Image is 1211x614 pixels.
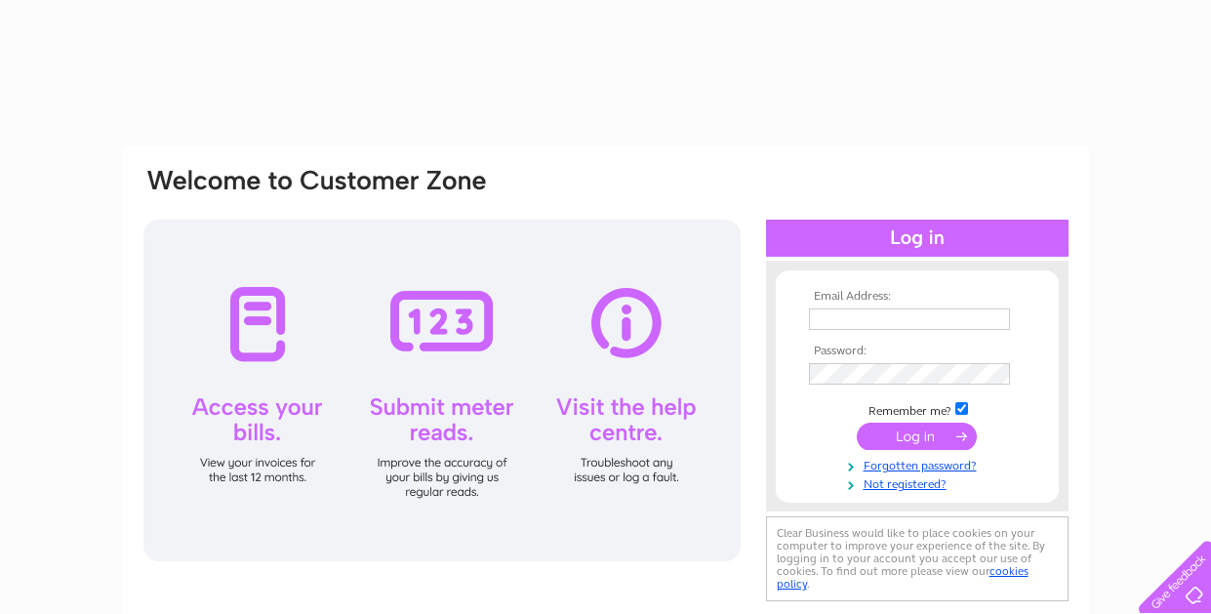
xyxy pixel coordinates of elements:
[777,564,1029,591] a: cookies policy
[809,455,1030,473] a: Forgotten password?
[857,423,977,450] input: Submit
[804,399,1030,419] td: Remember me?
[804,345,1030,358] th: Password:
[766,516,1069,601] div: Clear Business would like to place cookies on your computer to improve your experience of the sit...
[809,473,1030,492] a: Not registered?
[804,290,1030,304] th: Email Address:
